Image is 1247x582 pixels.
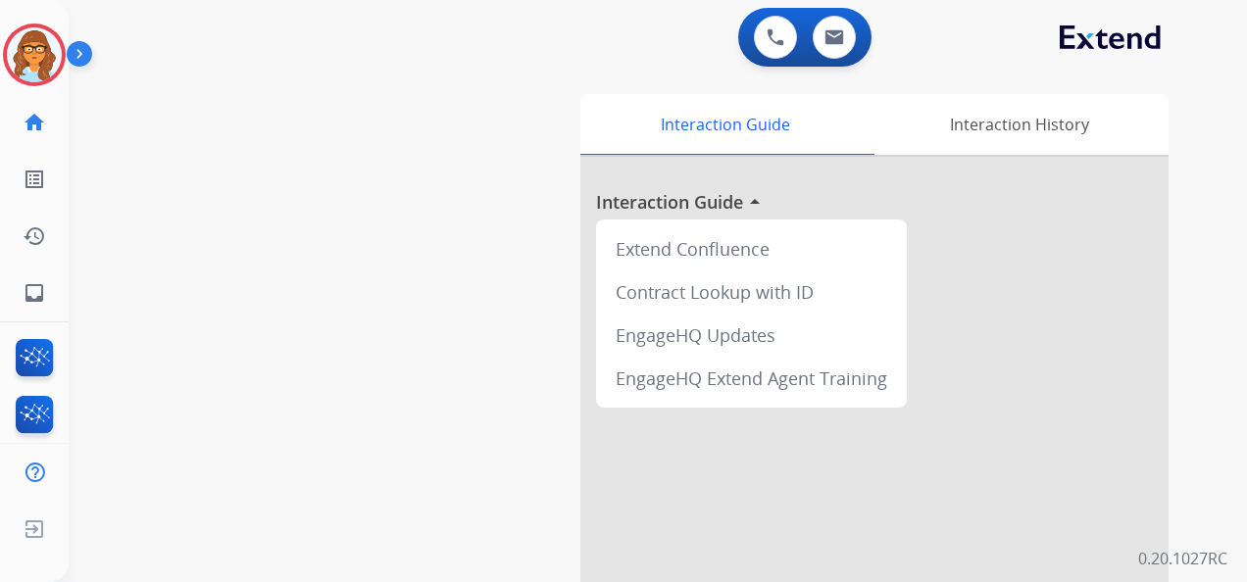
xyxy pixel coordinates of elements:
mat-icon: home [23,111,46,134]
p: 0.20.1027RC [1138,547,1227,570]
div: Interaction Guide [580,94,870,155]
mat-icon: inbox [23,281,46,305]
div: Interaction History [870,94,1169,155]
mat-icon: list_alt [23,168,46,191]
div: Extend Confluence [604,227,899,270]
img: avatar [7,27,62,82]
div: Contract Lookup with ID [604,270,899,314]
mat-icon: history [23,224,46,248]
div: EngageHQ Updates [604,314,899,357]
div: EngageHQ Extend Agent Training [604,357,899,400]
